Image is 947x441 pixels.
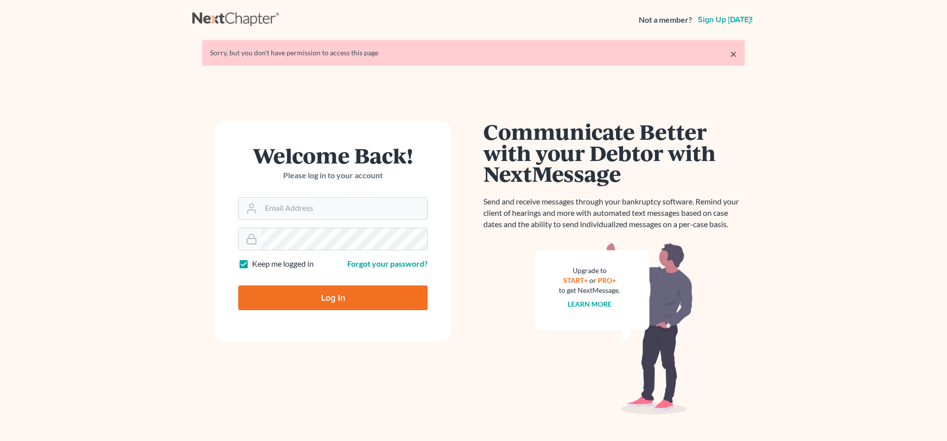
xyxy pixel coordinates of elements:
a: Forgot your password? [347,259,428,268]
p: Please log in to your account [238,170,428,181]
a: START+ [563,276,588,284]
h1: Communicate Better with your Debtor with NextMessage [483,121,745,184]
p: Send and receive messages through your bankruptcy software. Remind your client of hearings and mo... [483,196,745,230]
input: Email Address [261,198,427,219]
label: Keep me logged in [252,258,314,270]
div: Sorry, but you don't have permission to access this page [210,48,737,58]
a: Learn more [568,300,612,308]
div: Upgrade to [559,266,620,276]
h1: Welcome Back! [238,145,428,166]
a: × [730,48,737,60]
img: nextmessage_bg-59042aed3d76b12b5cd301f8e5b87938c9018125f34e5fa2b7a6b67550977c72.svg [535,242,693,415]
div: to get NextMessage. [559,285,620,295]
input: Log In [238,285,428,310]
strong: Not a member? [639,14,692,26]
a: PRO+ [598,276,616,284]
span: or [589,276,596,284]
a: Sign up [DATE]! [696,16,755,24]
